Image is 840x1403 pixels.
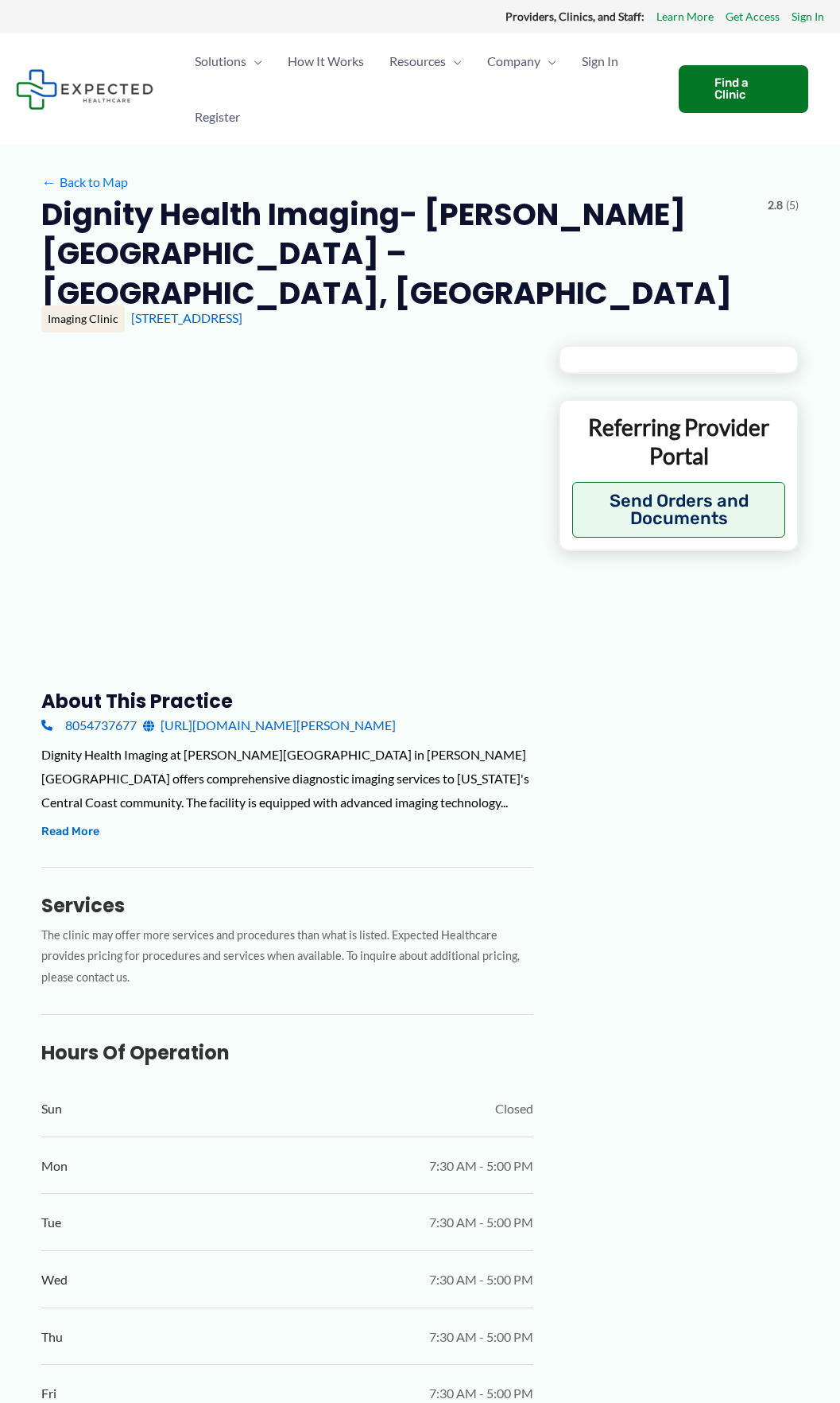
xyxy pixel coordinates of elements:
span: Wed [41,1268,68,1292]
span: Sun [41,1097,62,1121]
a: How It Works [275,33,377,89]
button: Read More [41,822,99,841]
h3: Hours of Operation [41,1040,533,1065]
h3: About this practice [41,689,533,713]
nav: Primary Site Navigation [182,33,663,145]
span: Menu Toggle [246,33,262,89]
span: Closed [495,1097,533,1121]
a: ←Back to Map [41,170,128,194]
a: Register [182,89,253,145]
img: Expected Healthcare Logo - side, dark font, small [16,69,153,110]
a: 8054737677 [41,713,137,737]
button: Send Orders and Documents [572,482,785,538]
span: Company [487,33,540,89]
span: 7:30 AM - 5:00 PM [429,1325,533,1349]
span: Sign In [582,33,618,89]
a: Sign In [792,6,824,27]
a: [URL][DOMAIN_NAME][PERSON_NAME] [143,713,396,737]
a: Sign In [569,33,631,89]
a: Learn More [656,6,714,27]
a: Find a Clinic [679,65,808,113]
span: Menu Toggle [446,33,462,89]
p: The clinic may offer more services and procedures than what is listed. Expected Healthcare provid... [41,925,533,989]
strong: Providers, Clinics, and Staff: [505,10,645,23]
span: 7:30 AM - 5:00 PM [429,1268,533,1292]
div: Imaging Clinic [41,305,125,332]
a: [STREET_ADDRESS] [131,310,242,325]
h3: Services [41,893,533,918]
a: ResourcesMenu Toggle [377,33,474,89]
span: (5) [786,195,799,216]
a: Get Access [726,6,780,27]
a: SolutionsMenu Toggle [182,33,275,89]
span: Resources [389,33,446,89]
span: 2.8 [768,195,783,216]
p: Referring Provider Portal [572,413,785,471]
span: 7:30 AM - 5:00 PM [429,1154,533,1178]
a: CompanyMenu Toggle [474,33,569,89]
span: Solutions [195,33,246,89]
span: Mon [41,1154,68,1178]
span: 7:30 AM - 5:00 PM [429,1211,533,1234]
span: Register [195,89,240,145]
span: ← [41,174,56,189]
span: Menu Toggle [540,33,556,89]
div: Dignity Health Imaging at [PERSON_NAME][GEOGRAPHIC_DATA] in [PERSON_NAME][GEOGRAPHIC_DATA] offers... [41,743,533,814]
span: How It Works [288,33,364,89]
h2: Dignity Health Imaging- [PERSON_NAME][GEOGRAPHIC_DATA] – [GEOGRAPHIC_DATA], [GEOGRAPHIC_DATA] [41,195,755,313]
span: Tue [41,1211,61,1234]
span: Thu [41,1325,63,1349]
